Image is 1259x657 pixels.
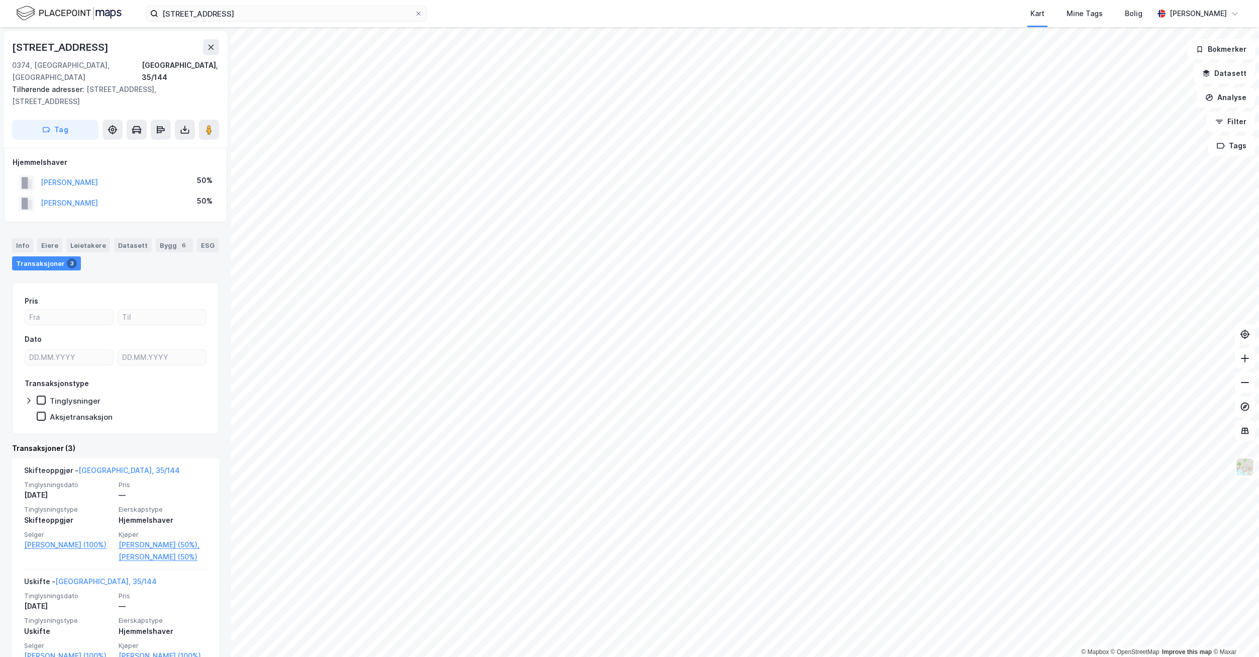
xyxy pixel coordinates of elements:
div: Kart [1030,8,1044,20]
img: logo.f888ab2527a4732fd821a326f86c7f29.svg [16,5,122,22]
div: Transaksjoner [12,256,81,270]
span: Kjøper [119,530,207,539]
div: 50% [197,195,213,207]
div: Mine Tags [1067,8,1103,20]
div: 0374, [GEOGRAPHIC_DATA], [GEOGRAPHIC_DATA] [12,59,142,83]
span: Tinglysningsdato [24,592,113,600]
div: [STREET_ADDRESS], [STREET_ADDRESS] [12,83,211,108]
div: 50% [197,174,213,186]
div: Transaksjonstype [25,378,89,390]
a: [GEOGRAPHIC_DATA], 35/144 [55,577,157,586]
div: Aksjetransaksjon [50,412,113,422]
a: [PERSON_NAME] (100%) [24,539,113,551]
span: Tinglysningstype [24,616,113,625]
button: Datasett [1194,63,1255,83]
div: [PERSON_NAME] [1170,8,1227,20]
img: Z [1235,457,1254,477]
div: 6 [179,240,189,250]
button: Filter [1207,112,1255,132]
div: Datasett [114,238,152,252]
a: [PERSON_NAME] (50%), [119,539,207,551]
input: Til [118,310,206,325]
div: Hjemmelshaver [119,625,207,637]
div: [STREET_ADDRESS] [12,39,111,55]
span: Eierskapstype [119,505,207,514]
div: Pris [25,295,38,307]
div: ESG [197,238,219,252]
div: Uskifte [24,625,113,637]
button: Bokmerker [1187,39,1255,59]
div: Kontrollprogram for chat [1209,609,1259,657]
a: [PERSON_NAME] (50%) [119,551,207,563]
span: Selger [24,641,113,650]
div: 3 [67,258,77,268]
button: Analyse [1197,87,1255,108]
div: Hjemmelshaver [119,514,207,526]
input: Fra [25,310,113,325]
span: Tinglysningstype [24,505,113,514]
div: Bygg [156,238,193,252]
span: Tinglysningsdato [24,481,113,489]
div: Eiere [37,238,62,252]
div: Tinglysninger [50,396,100,406]
span: Kjøper [119,641,207,650]
div: Bolig [1125,8,1142,20]
div: Skifteoppgjør [24,514,113,526]
div: Info [12,238,33,252]
div: Uskifte - [24,576,157,592]
div: Skifteoppgjør - [24,464,180,481]
span: Tilhørende adresser: [12,85,86,93]
div: [DATE] [24,489,113,501]
span: Selger [24,530,113,539]
button: Tags [1208,136,1255,156]
button: Tag [12,120,98,140]
input: DD.MM.YYYY [118,350,206,365]
a: OpenStreetMap [1111,648,1160,655]
iframe: Chat Widget [1209,609,1259,657]
a: [GEOGRAPHIC_DATA], 35/144 [78,466,180,475]
div: [GEOGRAPHIC_DATA], 35/144 [142,59,219,83]
div: Dato [25,333,42,345]
input: Søk på adresse, matrikkel, gårdeiere, leietakere eller personer [158,6,414,21]
input: DD.MM.YYYY [25,350,113,365]
span: Pris [119,481,207,489]
div: — [119,489,207,501]
div: Hjemmelshaver [13,156,219,168]
div: — [119,600,207,612]
span: Eierskapstype [119,616,207,625]
div: [DATE] [24,600,113,612]
a: Improve this map [1162,648,1212,655]
a: Mapbox [1081,648,1109,655]
div: Leietakere [66,238,110,252]
div: Transaksjoner (3) [12,442,219,454]
span: Pris [119,592,207,600]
